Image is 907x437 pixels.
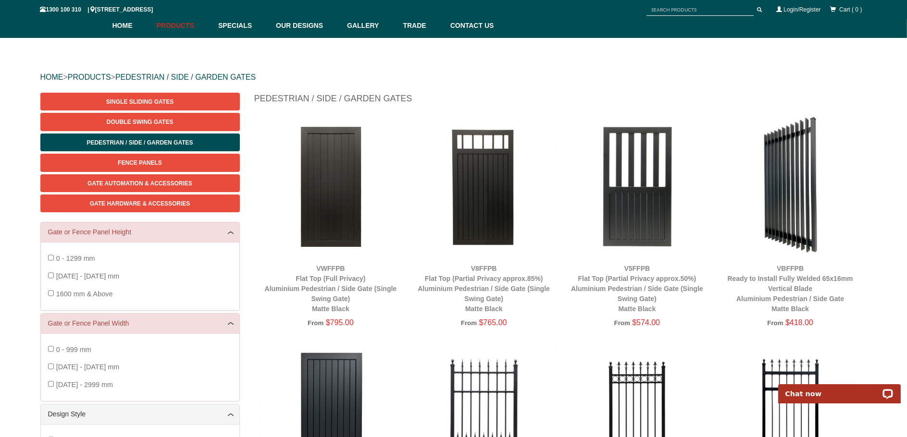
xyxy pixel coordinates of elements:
span: Pedestrian / Side / Garden Gates [87,139,193,146]
a: V5FFPBFlat Top (Partial Privacy approx.50%)Aluminium Pedestrian / Side Gate (Single Swing Gate)Ma... [571,265,703,313]
a: Gate or Fence Panel Height [48,227,232,237]
span: Fence Panels [118,159,162,166]
img: VWFFPB - Flat Top (Full Privacy) - Aluminium Pedestrian / Side Gate (Single Swing Gate) - Matte B... [259,114,403,258]
span: [DATE] - 2999 mm [56,381,113,388]
a: Gallery [342,13,398,38]
img: V5FFPB - Flat Top (Partial Privacy approx.50%) - Aluminium Pedestrian / Side Gate (Single Swing G... [565,114,709,258]
input: SEARCH PRODUCTS [646,4,754,16]
span: 1600 mm & Above [56,290,113,298]
span: 1300 100 310 | [STREET_ADDRESS] [40,6,153,13]
span: Gate Hardware & Accessories [90,200,190,207]
a: Fence Panels [40,154,240,171]
span: Cart ( 0 ) [839,6,862,13]
span: Single Sliding Gates [106,98,174,105]
h1: Pedestrian / Side / Garden Gates [254,93,867,109]
span: $765.00 [479,318,507,327]
span: From [614,319,630,327]
img: VBFFPB - Ready to Install Fully Welded 65x16mm Vertical Blade - Aluminium Pedestrian / Side Gate ... [719,114,862,258]
span: $418.00 [785,318,813,327]
span: $574.00 [632,318,660,327]
div: > > [40,62,867,93]
a: V8FFPBFlat Top (Partial Privacy approx.85%)Aluminium Pedestrian / Side Gate (Single Swing Gate)Ma... [418,265,550,313]
span: From [461,319,477,327]
span: 0 - 1299 mm [56,255,95,262]
a: Design Style [48,409,232,419]
span: 0 - 999 mm [56,346,91,353]
span: [DATE] - [DATE] mm [56,272,119,280]
span: $795.00 [326,318,354,327]
span: From [308,319,323,327]
a: Gate Hardware & Accessories [40,194,240,212]
a: Our Designs [271,13,342,38]
a: PEDESTRIAN / SIDE / GARDEN GATES [115,73,256,81]
a: Contact Us [446,13,494,38]
a: VBFFPBReady to Install Fully Welded 65x16mm Vertical BladeAluminium Pedestrian / Side GateMatte B... [728,265,853,313]
span: [DATE] - [DATE] mm [56,363,119,371]
a: VWFFPBFlat Top (Full Privacy)Aluminium Pedestrian / Side Gate (Single Swing Gate)Matte Black [265,265,397,313]
a: Trade [398,13,445,38]
a: Double Swing Gates [40,113,240,131]
a: Pedestrian / Side / Garden Gates [40,134,240,151]
a: HOME [40,73,63,81]
a: Gate or Fence Panel Width [48,318,232,328]
a: Login/Register [783,6,820,13]
iframe: LiveChat chat widget [772,373,907,403]
a: Home [112,13,152,38]
a: PRODUCTS [68,73,111,81]
a: Specials [213,13,271,38]
a: Products [152,13,214,38]
span: Double Swing Gates [107,119,173,125]
a: Gate Automation & Accessories [40,174,240,192]
img: V8FFPB - Flat Top (Partial Privacy approx.85%) - Aluminium Pedestrian / Side Gate (Single Swing G... [412,114,556,258]
a: Single Sliding Gates [40,93,240,110]
span: From [767,319,783,327]
span: Gate Automation & Accessories [87,180,192,187]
